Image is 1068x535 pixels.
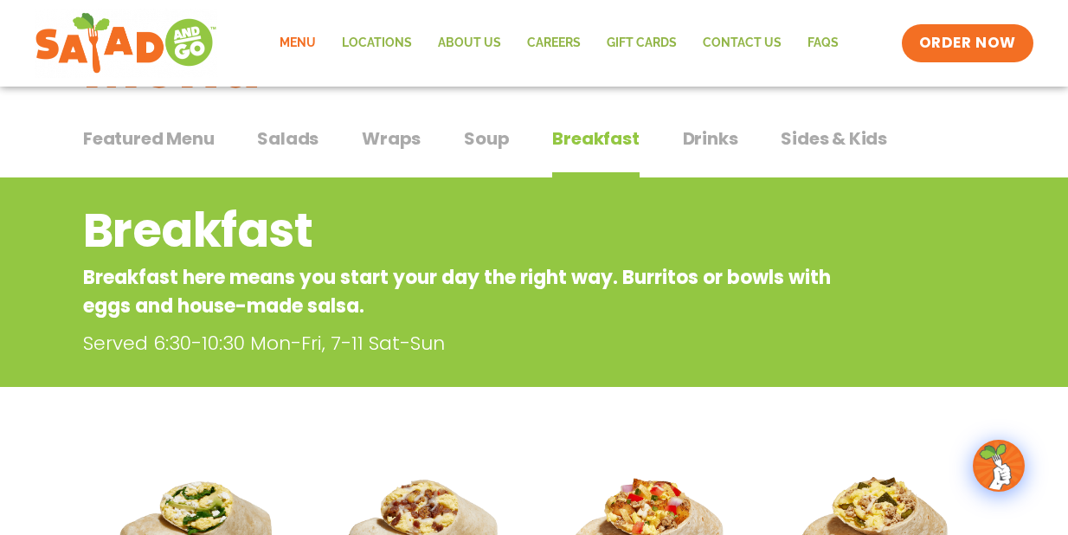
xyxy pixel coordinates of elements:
span: Wraps [362,126,421,151]
a: ORDER NOW [902,24,1033,62]
div: Tabbed content [83,119,985,178]
nav: Menu [267,23,852,63]
h2: Breakfast [83,196,846,266]
a: Contact Us [690,23,795,63]
p: Served 6:30-10:30 Mon-Fri, 7-11 Sat-Sun [83,329,853,358]
span: Sides & Kids [781,126,887,151]
span: ORDER NOW [919,33,1016,54]
p: Breakfast here means you start your day the right way. Burritos or bowls with eggs and house-made... [83,263,846,320]
a: About Us [425,23,514,63]
span: Featured Menu [83,126,214,151]
span: Breakfast [552,126,639,151]
a: Careers [514,23,594,63]
img: new-SAG-logo-768×292 [35,9,217,78]
span: Drinks [683,126,738,151]
a: GIFT CARDS [594,23,690,63]
span: Soup [464,126,509,151]
span: Salads [257,126,318,151]
a: Locations [329,23,425,63]
a: FAQs [795,23,852,63]
img: wpChatIcon [975,442,1023,490]
a: Menu [267,23,329,63]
